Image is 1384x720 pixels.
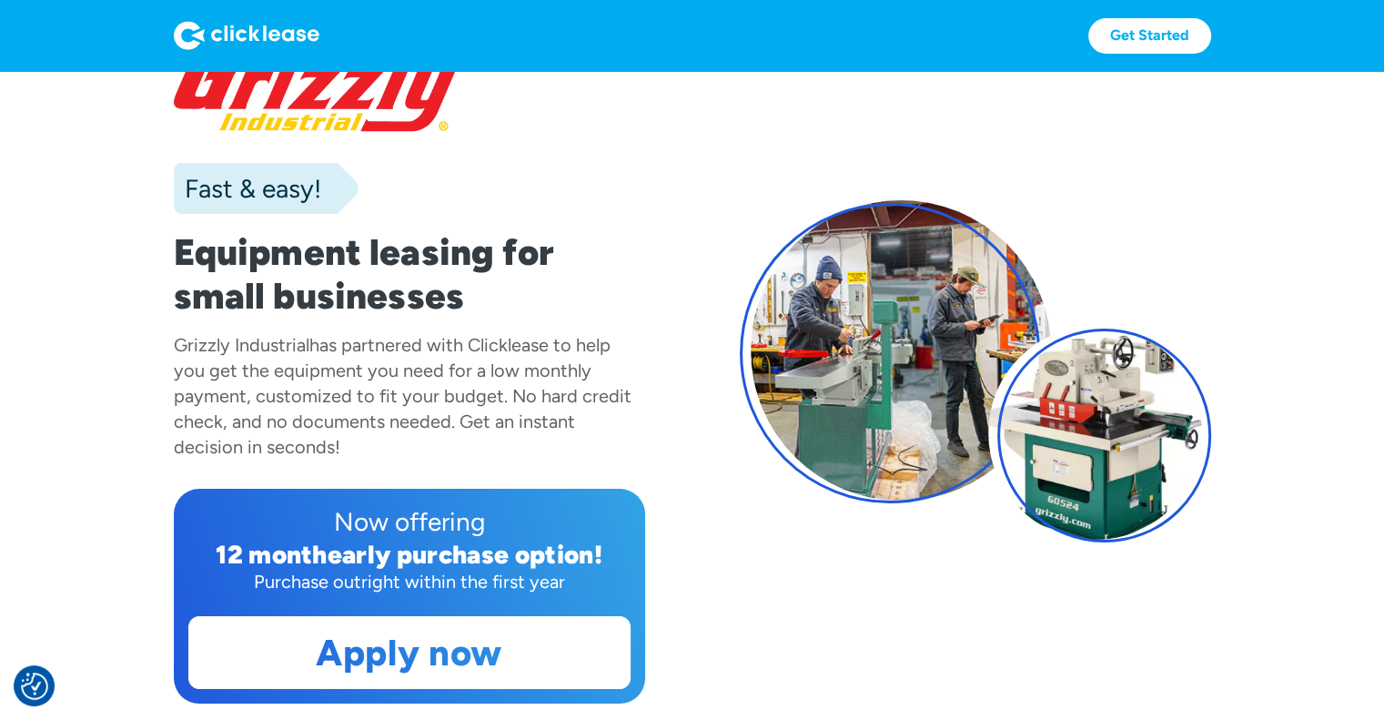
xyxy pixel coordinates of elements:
a: Get Started [1088,18,1211,54]
div: Fast & easy! [174,170,321,207]
a: Apply now [189,617,630,688]
div: 12 month [216,539,328,570]
h1: Equipment leasing for small businesses [174,230,645,318]
div: Now offering [188,503,631,540]
div: has partnered with Clicklease to help you get the equipment you need for a low monthly payment, c... [174,334,631,458]
button: Consent Preferences [21,673,48,700]
div: Grizzly Industrial [174,334,309,356]
img: Logo [174,21,319,50]
div: Purchase outright within the first year [188,569,631,594]
img: Revisit consent button [21,673,48,700]
div: early purchase option! [328,539,602,570]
